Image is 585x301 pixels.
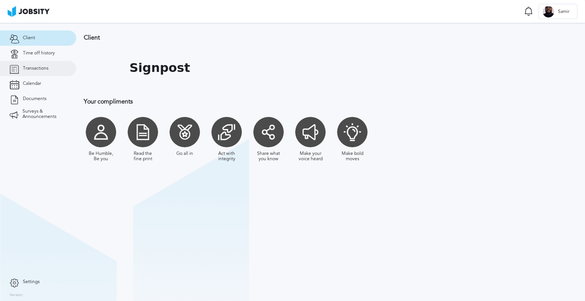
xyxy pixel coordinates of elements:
[129,61,190,75] h1: Signpost
[10,293,24,298] label: Version:
[84,34,497,41] h3: Client
[23,96,46,102] span: Documents
[84,98,497,105] h3: Your compliments
[88,151,114,162] div: Be Humble, Be you
[23,35,35,41] span: Client
[554,9,573,14] span: Samir
[297,151,324,162] div: Make your voice heard
[22,109,67,119] span: Surveys & Announcements
[213,151,240,162] div: Act with integrity
[8,6,50,17] img: ab4bad089aa723f57921c736e9817d99.png
[23,81,41,86] span: Calendar
[539,4,577,19] button: SSamir
[23,279,40,285] span: Settings
[176,151,193,156] div: Go all in
[23,66,48,71] span: Transactions
[255,151,282,162] div: Share what you know
[23,51,55,56] span: Time off history
[339,151,366,162] div: Make bold moves
[129,151,156,162] div: Read the fine print
[543,6,554,18] div: S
